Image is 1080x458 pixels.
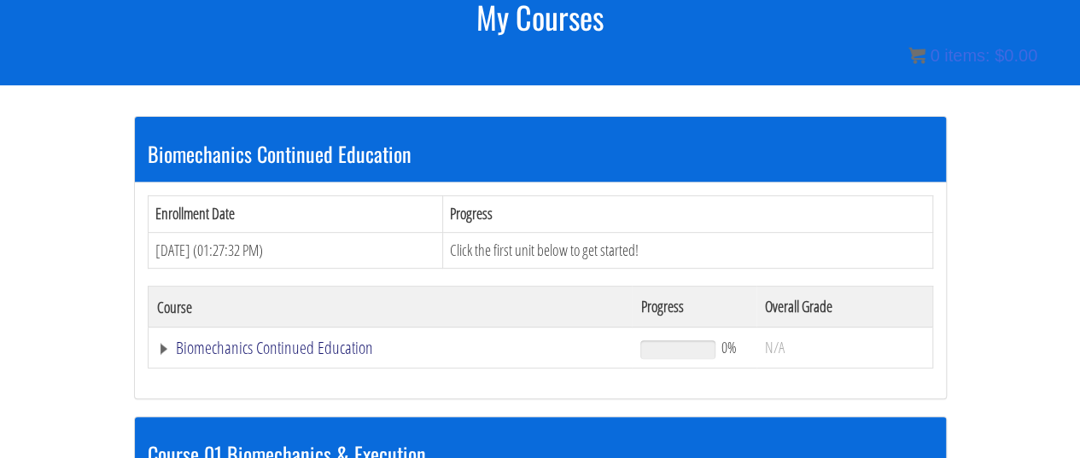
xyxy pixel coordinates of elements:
span: items: [944,46,990,65]
th: Course [148,287,632,328]
th: Enrollment Date [148,195,443,232]
span: $ [995,46,1004,65]
a: Biomechanics Continued Education [157,339,624,357]
td: Click the first unit below to get started! [443,232,932,269]
h3: Biomechanics Continued Education [148,142,933,165]
th: Progress [632,287,756,328]
a: 0 items: $0.00 [908,46,1037,65]
bdi: 0.00 [995,46,1037,65]
span: 0 [930,46,939,65]
th: Progress [443,195,932,232]
td: [DATE] (01:27:32 PM) [148,232,443,269]
img: icon11.png [908,47,925,64]
td: N/A [756,328,932,368]
th: Overall Grade [756,287,932,328]
span: 0% [721,338,737,357]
